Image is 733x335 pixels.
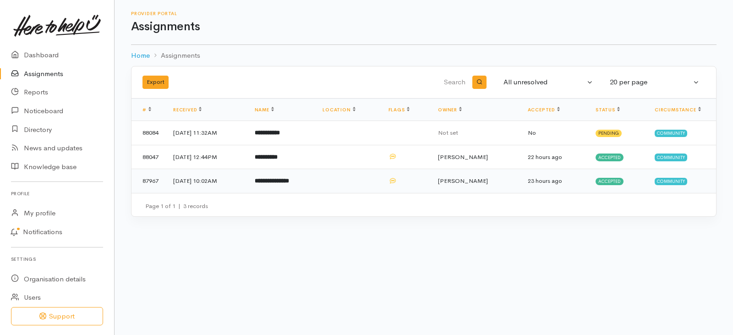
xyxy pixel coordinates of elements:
span: Not set [438,129,458,137]
div: 20 per page [610,77,691,88]
a: Circumstance [655,107,701,113]
span: | [178,202,181,210]
a: Received [173,107,202,113]
span: Accepted [596,154,624,161]
h6: Settings [11,253,103,265]
a: Owner [438,107,462,113]
h6: Profile [11,187,103,200]
li: Assignments [150,50,200,61]
a: Location [323,107,355,113]
a: Status [596,107,620,113]
a: Flags [388,107,410,113]
a: Home [131,50,150,61]
h6: Provider Portal [131,11,717,16]
button: Export [142,76,169,89]
td: [DATE] 10:02AM [166,169,247,193]
small: Page 1 of 1 3 records [145,202,208,210]
time: 22 hours ago [528,153,562,161]
button: Support [11,307,103,326]
span: No [528,129,536,137]
td: 88084 [131,121,166,145]
span: Pending [596,130,622,137]
td: 88047 [131,145,166,169]
a: # [142,107,151,113]
span: Community [655,154,687,161]
button: All unresolved [498,73,599,91]
input: Search [320,71,467,93]
span: [PERSON_NAME] [438,177,488,185]
span: Community [655,130,687,137]
td: [DATE] 11:32AM [166,121,247,145]
nav: breadcrumb [131,45,717,66]
span: Accepted [596,178,624,185]
div: All unresolved [503,77,585,88]
span: Community [655,178,687,185]
time: 23 hours ago [528,177,562,185]
td: [DATE] 12:44PM [166,145,247,169]
button: 20 per page [604,73,705,91]
a: Accepted [528,107,560,113]
a: Name [255,107,274,113]
h1: Assignments [131,20,717,33]
td: 87967 [131,169,166,193]
span: [PERSON_NAME] [438,153,488,161]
